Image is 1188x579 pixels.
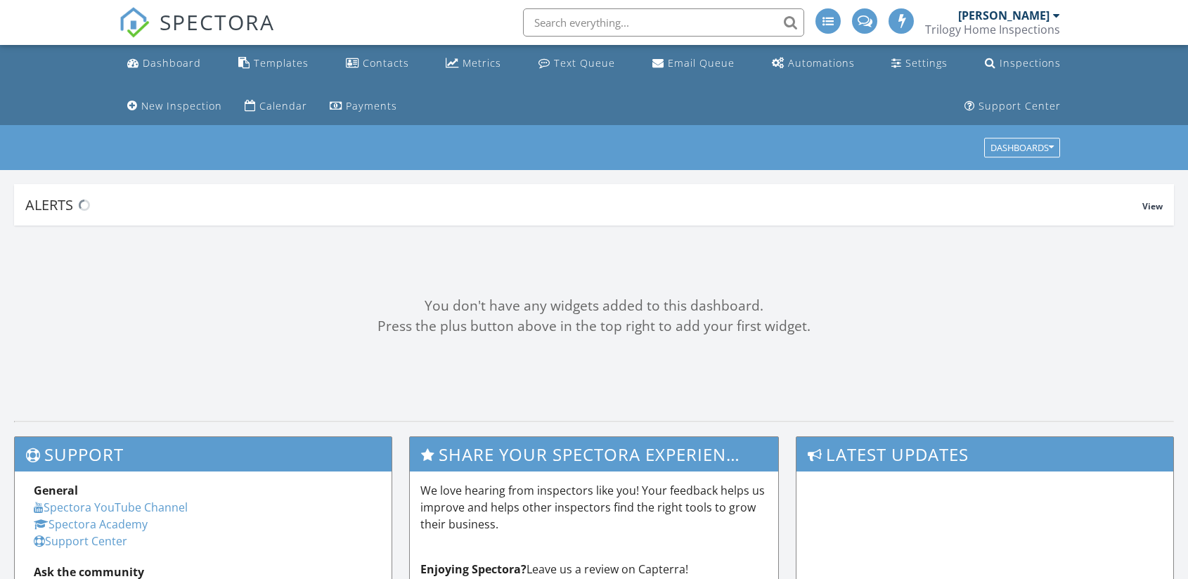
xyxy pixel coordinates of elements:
[34,500,188,515] a: Spectora YouTube Channel
[239,93,313,119] a: Calendar
[254,56,309,70] div: Templates
[410,437,778,471] h3: Share Your Spectora Experience
[958,8,1050,22] div: [PERSON_NAME]
[122,51,207,77] a: Dashboard
[34,533,127,549] a: Support Center
[1142,200,1163,212] span: View
[979,99,1061,112] div: Support Center
[959,93,1066,119] a: Support Center
[420,482,768,533] p: We love hearing from inspectors like you! Your feedback helps us improve and helps other inspecto...
[554,56,615,70] div: Text Queue
[363,56,409,70] div: Contacts
[1000,56,1061,70] div: Inspections
[766,51,860,77] a: Automations (Advanced)
[34,516,148,532] a: Spectora Academy
[886,51,953,77] a: Settings
[420,561,527,577] strong: Enjoying Spectora?
[984,138,1060,158] button: Dashboards
[141,99,222,112] div: New Inspection
[420,561,768,578] p: Leave us a review on Capterra!
[233,51,314,77] a: Templates
[340,51,415,77] a: Contacts
[122,93,228,119] a: New Inspection
[533,51,621,77] a: Text Queue
[25,195,1142,214] div: Alerts
[647,51,740,77] a: Email Queue
[979,51,1066,77] a: Inspections
[15,437,392,471] h3: Support
[324,93,403,119] a: Payments
[143,56,201,70] div: Dashboard
[523,8,804,37] input: Search everything...
[463,56,501,70] div: Metrics
[440,51,507,77] a: Metrics
[788,56,855,70] div: Automations
[119,7,150,38] img: The Best Home Inspection Software - Spectora
[990,143,1054,153] div: Dashboards
[905,56,948,70] div: Settings
[160,7,275,37] span: SPECTORA
[119,19,275,48] a: SPECTORA
[259,99,307,112] div: Calendar
[34,483,78,498] strong: General
[14,316,1174,337] div: Press the plus button above in the top right to add your first widget.
[925,22,1060,37] div: Trilogy Home Inspections
[796,437,1173,471] h3: Latest Updates
[668,56,735,70] div: Email Queue
[14,296,1174,316] div: You don't have any widgets added to this dashboard.
[346,99,397,112] div: Payments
